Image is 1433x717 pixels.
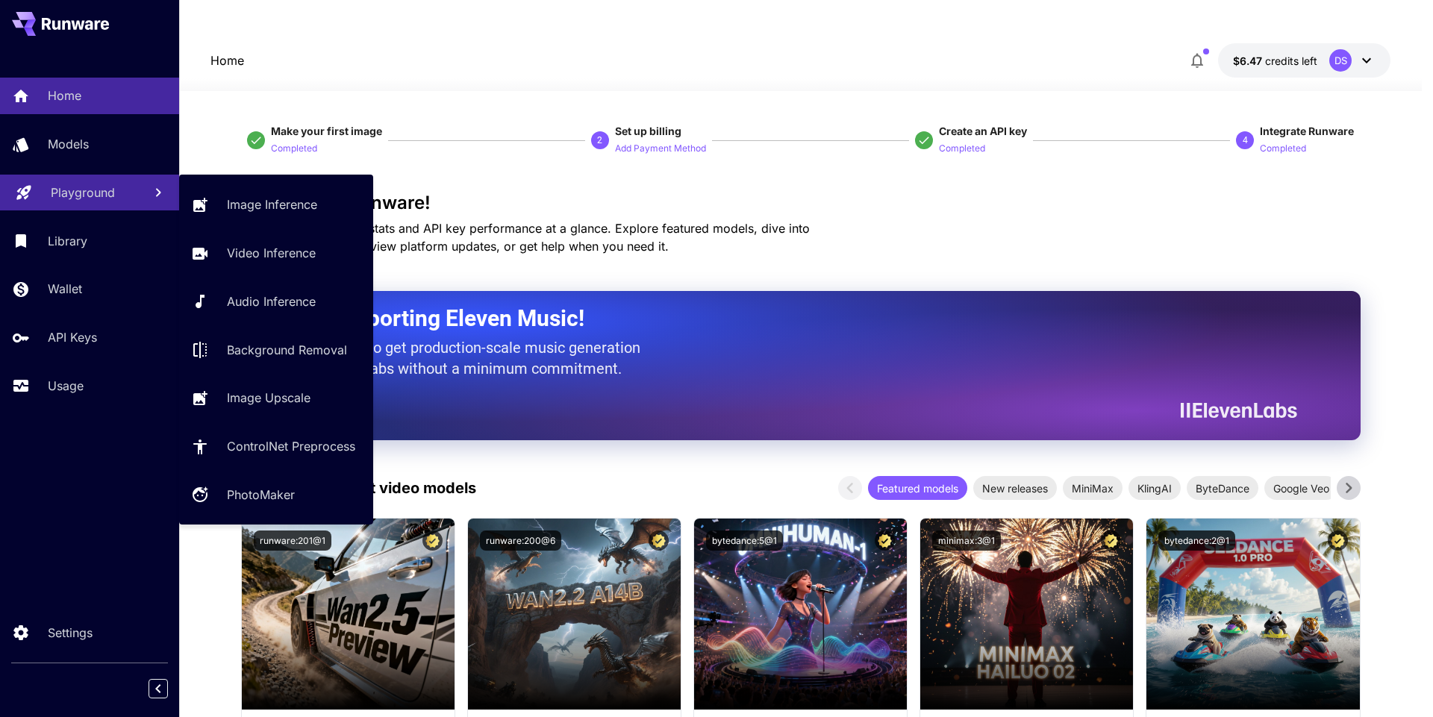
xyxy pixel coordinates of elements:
p: Models [48,135,89,153]
span: $6.47 [1233,54,1265,67]
p: PhotoMaker [227,486,295,504]
span: MiniMax [1063,480,1123,496]
span: Set up billing [615,125,681,137]
p: Image Upscale [227,389,310,407]
img: alt [694,519,907,710]
a: Audio Inference [179,284,373,320]
p: Settings [48,624,93,642]
div: Collapse sidebar [160,675,179,702]
button: bytedance:2@1 [1158,530,1235,551]
button: runware:200@6 [480,530,561,551]
button: Certified Model – Vetted for best performance and includes a commercial license. [649,530,669,551]
p: Library [48,232,87,250]
p: Completed [939,142,985,156]
span: Google Veo [1264,480,1338,496]
span: New releases [973,480,1057,496]
p: ControlNet Preprocess [227,437,355,455]
button: minimax:3@1 [932,530,1001,551]
a: ControlNet Preprocess [179,428,373,465]
img: alt [242,519,455,710]
button: runware:201@1 [254,530,331,551]
span: Create an API key [939,125,1027,137]
p: The only way to get production-scale music generation from Eleven Labs without a minimum commitment. [278,337,652,379]
p: 2 [597,134,602,147]
a: Background Removal [179,331,373,368]
img: alt [920,519,1133,710]
p: Home [210,51,244,69]
span: Integrate Runware [1260,125,1354,137]
img: alt [468,519,681,710]
button: Collapse sidebar [149,679,168,698]
p: Home [48,87,81,104]
p: Usage [48,377,84,395]
h3: Welcome to Runware! [241,192,1361,213]
p: Image Inference [227,195,317,213]
p: Wallet [48,280,82,298]
p: Completed [271,142,317,156]
span: Check out your usage stats and API key performance at a glance. Explore featured models, dive int... [241,221,810,254]
p: Audio Inference [227,292,316,310]
p: API Keys [48,328,97,346]
p: Playground [51,184,115,201]
span: Make your first image [271,125,382,137]
div: DS [1329,49,1352,72]
img: alt [1146,519,1359,710]
button: Certified Model – Vetted for best performance and includes a commercial license. [422,530,443,551]
p: Background Removal [227,341,347,359]
span: KlingAI [1128,480,1181,496]
a: PhotoMaker [179,477,373,513]
button: Certified Model – Vetted for best performance and includes a commercial license. [1101,530,1121,551]
a: Image Inference [179,187,373,223]
div: $6.47194 [1233,53,1317,69]
button: $6.47194 [1218,43,1390,78]
h2: Now Supporting Eleven Music! [278,304,1286,333]
a: Image Upscale [179,380,373,416]
span: credits left [1265,54,1317,67]
p: Completed [1260,142,1306,156]
a: Video Inference [179,235,373,272]
p: Add Payment Method [615,142,706,156]
nav: breadcrumb [210,51,244,69]
p: Video Inference [227,244,316,262]
span: Featured models [868,480,967,496]
span: ByteDance [1187,480,1258,496]
button: bytedance:5@1 [706,530,783,551]
p: 4 [1243,134,1248,147]
button: Certified Model – Vetted for best performance and includes a commercial license. [1328,530,1348,551]
button: Certified Model – Vetted for best performance and includes a commercial license. [875,530,895,551]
